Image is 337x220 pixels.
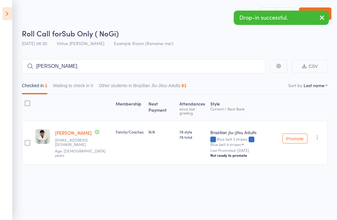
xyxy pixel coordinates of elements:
div: Family/Coaches [116,129,144,134]
span: Age: [DEMOGRAPHIC_DATA] years [55,148,105,158]
div: Not ready to promote [210,153,277,158]
button: CSV [292,60,328,73]
div: 1 [45,83,47,88]
img: image1665031663.png [35,129,50,144]
button: Promote [282,133,307,143]
div: Blue belt 4 stripes [210,142,241,146]
button: Checked in1 [22,80,47,94]
div: Membership [113,97,146,118]
div: Last name [304,82,325,88]
div: N/A [149,129,174,134]
div: 61 [182,83,187,88]
span: 78 style [179,129,205,134]
input: Search by name [22,59,265,73]
div: Style [208,97,280,118]
small: Last Promoted: [DATE] [210,148,277,152]
div: Current / Next Rank [210,107,277,111]
span: 78 total [179,134,205,140]
div: since last grading [179,107,205,115]
div: Brazilian Jiu-Jitsu Adults [210,129,277,135]
div: 0 [91,83,93,88]
button: Other students in Brazilian Jiu-Jitsu Adults61 [99,80,187,94]
span: Virtue [PERSON_NAME] [57,40,104,46]
span: Roll Call for [22,28,62,38]
label: Sort by [288,82,302,88]
div: Next Payment [146,97,177,118]
a: Exit roll call [299,7,331,20]
span: Example Room (Rename me!) [114,40,173,46]
span: Sub Only ( NoGi) [62,28,119,38]
div: Atten­dances [177,97,208,118]
small: tanecoman@gmail.com [55,138,95,147]
div: Blue belt 3 stripes [210,137,277,146]
span: [DATE] 06:30 [22,40,47,46]
div: Drop-in successful. [234,11,329,25]
a: [PERSON_NAME] [55,129,92,136]
button: Waiting to check in0 [53,80,93,94]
